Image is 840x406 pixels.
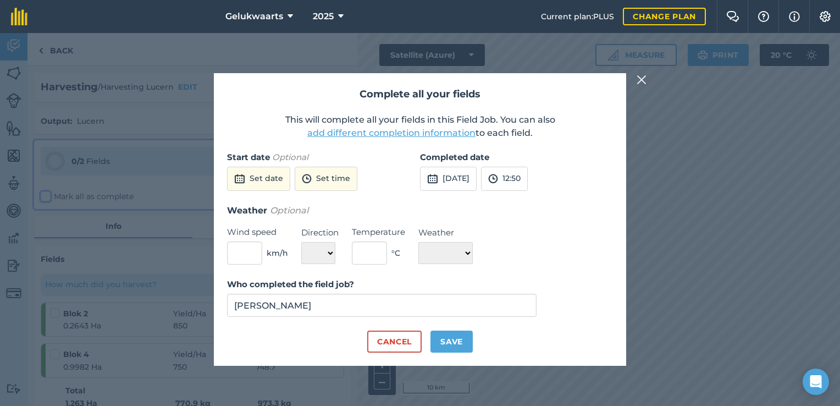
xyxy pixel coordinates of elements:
label: Weather [418,226,473,239]
img: svg+xml;base64,PHN2ZyB4bWxucz0iaHR0cDovL3d3dy53My5vcmcvMjAwMC9zdmciIHdpZHRoPSIxNyIgaGVpZ2h0PSIxNy... [789,10,800,23]
span: ° C [391,247,400,259]
img: fieldmargin Logo [11,8,27,25]
button: 12:50 [481,167,528,191]
span: Gelukwaarts [225,10,283,23]
img: svg+xml;base64,PD94bWwgdmVyc2lvbj0iMS4wIiBlbmNvZGluZz0idXRmLTgiPz4KPCEtLSBHZW5lcmF0b3I6IEFkb2JlIE... [488,172,498,185]
em: Optional [270,205,308,216]
strong: Completed date [420,152,489,162]
button: Set date [227,167,290,191]
img: svg+xml;base64,PHN2ZyB4bWxucz0iaHR0cDovL3d3dy53My5vcmcvMjAwMC9zdmciIHdpZHRoPSIyMiIgaGVpZ2h0PSIzMC... [637,73,646,86]
span: km/h [267,247,288,259]
img: svg+xml;base64,PD94bWwgdmVyc2lvbj0iMS4wIiBlbmNvZGluZz0idXRmLTgiPz4KPCEtLSBHZW5lcmF0b3I6IEFkb2JlIE... [234,172,245,185]
em: Optional [272,152,308,162]
h3: Weather [227,204,613,218]
button: add different completion information [307,127,476,140]
button: [DATE] [420,167,477,191]
strong: Who completed the field job? [227,279,354,289]
img: svg+xml;base64,PD94bWwgdmVyc2lvbj0iMS4wIiBlbmNvZGluZz0idXRmLTgiPz4KPCEtLSBHZW5lcmF0b3I6IEFkb2JlIE... [427,172,438,185]
label: Wind speed [227,226,288,239]
strong: Start date [227,152,270,162]
img: A cog icon [819,11,832,22]
span: Current plan : PLUS [541,10,614,23]
img: svg+xml;base64,PD94bWwgdmVyc2lvbj0iMS4wIiBlbmNvZGluZz0idXRmLTgiPz4KPCEtLSBHZW5lcmF0b3I6IEFkb2JlIE... [302,172,312,185]
button: Cancel [367,331,422,353]
label: Direction [301,226,339,239]
button: Save [430,331,473,353]
p: This will complete all your fields in this Field Job. You can also to each field. [227,113,613,140]
span: 2025 [313,10,334,23]
h2: Complete all your fields [227,86,613,102]
label: Temperature [352,226,405,239]
button: Set time [295,167,357,191]
a: Change plan [623,8,706,25]
img: Two speech bubbles overlapping with the left bubble in the forefront [726,11,739,22]
div: Open Intercom Messenger [803,369,829,395]
img: A question mark icon [757,11,770,22]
